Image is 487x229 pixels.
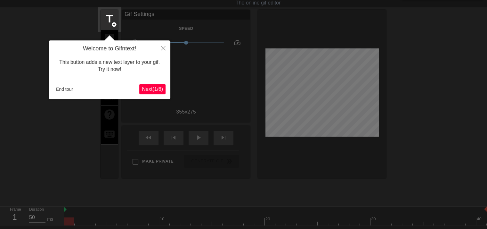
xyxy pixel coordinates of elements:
span: Next ( 1 / 6 ) [142,86,163,92]
button: End tour [53,84,76,94]
button: Close [156,40,170,55]
div: This button adds a new text layer to your gif. Try it now! [53,52,166,80]
button: Next [139,84,166,94]
h4: Welcome to Gifntext! [53,45,166,52]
